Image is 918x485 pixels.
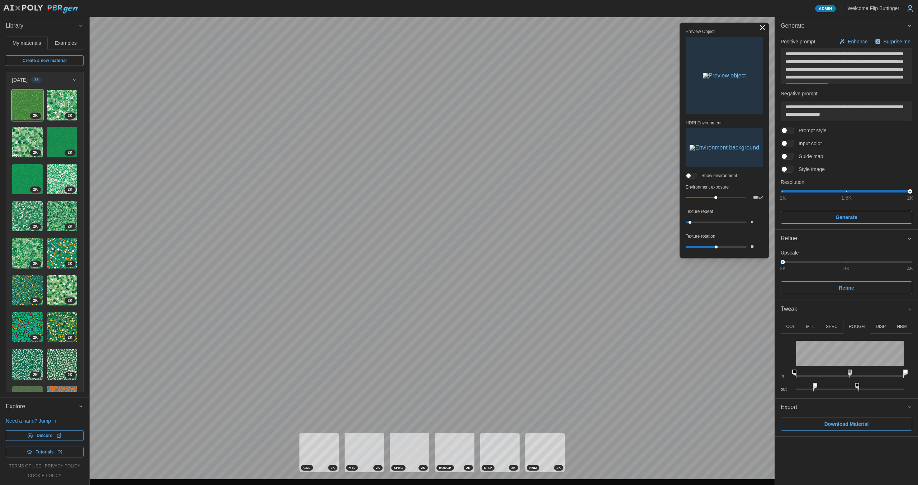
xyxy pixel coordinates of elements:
span: Input color [794,140,822,147]
img: 0Xfy7m7feOlep8dhJ3L4 [12,238,43,268]
img: eTukrmBpV6aHfdWA8X2a [12,312,43,343]
div: Tweak [775,318,918,398]
div: Refine [781,234,907,243]
span: MTL [349,465,355,470]
a: wjOUUv6aa6IhILAbnF8Q2K [12,349,43,380]
button: Surprise me [873,37,912,47]
button: Preview object [686,37,763,114]
span: Discord [37,431,53,441]
p: Need a hand? Jump in: [6,417,84,424]
span: Download Material [824,418,869,430]
a: VRGxqvYeB1oRniYxFf8t2K [47,349,78,380]
span: 2 K [68,372,72,378]
a: G5O9qx0ImpwQuh2LHb7B2K [47,164,78,195]
a: terms of use [9,463,41,469]
span: NRM [529,465,537,470]
p: Positive prompt [781,38,815,45]
a: vh0MKbDA032k1H9ilYN32K [47,238,78,269]
a: LWsiahzUVJgFKhEtXBBK2K [12,275,43,306]
img: WGp6DE8kZHyIxlEv7jGV [12,386,43,417]
span: 2 K [33,261,38,267]
button: Enhance [837,37,869,47]
img: Qcwt1EeTZ0gbvUxIfe3d [47,127,77,157]
p: ROUGH [849,324,865,330]
img: AIxPoly PBRgen [3,4,78,14]
a: eTukrmBpV6aHfdWA8X2a2K [12,312,43,343]
span: DISP [484,465,492,470]
span: 2 K [68,298,72,304]
p: Texture repeat [686,209,763,215]
p: [DATE] [12,76,28,84]
span: My materials [13,41,41,46]
button: Generate [781,211,912,224]
span: Tutorials [36,447,54,457]
div: Export [775,416,918,436]
p: EV [758,196,763,199]
button: Download Material [781,418,912,431]
span: Show environment [697,173,737,179]
p: Resolution [781,179,912,186]
p: SPEC [826,324,838,330]
span: Tweak [781,300,907,318]
p: Preview Object [686,29,763,35]
span: 25 [34,77,39,83]
img: Environment background [690,145,759,151]
img: LWsiahzUVJgFKhEtXBBK [12,275,43,306]
span: Examples [55,41,77,46]
span: Refine [839,282,854,294]
p: Upscale [781,249,912,256]
a: Create a new material [6,55,84,66]
button: Toggle viewport controls [757,23,767,33]
a: Discord [6,430,84,441]
p: NRM [897,324,907,330]
a: hQ1A3FWy5fplzB6XPllN2K [12,164,43,195]
button: [DATE]25 [6,72,83,88]
img: 0ovHjB4AzghA7lI9dLAj [47,312,77,343]
img: Yj6uTipJdAgxzptkbPWn [47,201,77,232]
img: Z4uInn0BrreKiQ3tDa8n [12,201,43,232]
span: Style image [794,166,825,173]
img: vh0MKbDA032k1H9ilYN3 [47,238,77,268]
span: 2 K [331,465,335,470]
span: Export [781,399,907,416]
p: Surprise me [884,38,912,45]
span: 2 K [376,465,380,470]
img: TiBuH1JFKL1r2IS0IufX [47,90,77,120]
span: 2 K [33,298,38,304]
img: PuTmYF7HyoZDEVi2U41g [12,127,43,157]
span: 2 K [33,187,38,192]
a: 0Xfy7m7feOlep8dhJ3L42K [12,238,43,269]
span: 2 K [68,150,72,156]
span: 2 K [466,465,470,470]
a: cookie policy [28,473,61,479]
button: Generate [775,17,918,35]
a: 8z58qVjdZNfi5BkRAgUr2K [47,275,78,306]
span: 2 K [68,335,72,341]
p: Welcome, Flip Buttinger [848,5,899,12]
a: xIaFaZKrP57QBeVU0QIi2K [47,386,78,417]
span: Prompt style [794,127,827,134]
a: Qcwt1EeTZ0gbvUxIfe3d2K [47,127,78,158]
span: SPEC [394,465,403,470]
span: Admin [819,5,832,12]
a: WGp6DE8kZHyIxlEv7jGV2K [12,386,43,417]
a: 0ovHjB4AzghA7lI9dLAj2K [47,312,78,343]
span: ROUGH [439,465,451,470]
span: 2 K [33,150,38,156]
img: hQ1A3FWy5fplzB6XPllN [12,164,43,195]
button: Refine [781,281,912,294]
a: TiBuH1JFKL1r2IS0IufX2K [47,90,78,121]
a: Z4uInn0BrreKiQ3tDa8n2K [12,201,43,232]
a: Tutorials [6,447,84,457]
span: 2 K [68,224,72,229]
p: in [781,373,790,379]
img: G5O9qx0ImpwQuh2LHb7B [47,164,77,195]
img: VRGxqvYeB1oRniYxFf8t [47,349,77,380]
a: privacy policy [45,463,80,469]
a: PuTmYF7HyoZDEVi2U41g2K [12,127,43,158]
p: Texture rotation [686,233,763,239]
span: 2 K [68,187,72,192]
span: Generate [781,17,907,35]
span: 2 K [33,224,38,229]
p: COL [786,324,795,330]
